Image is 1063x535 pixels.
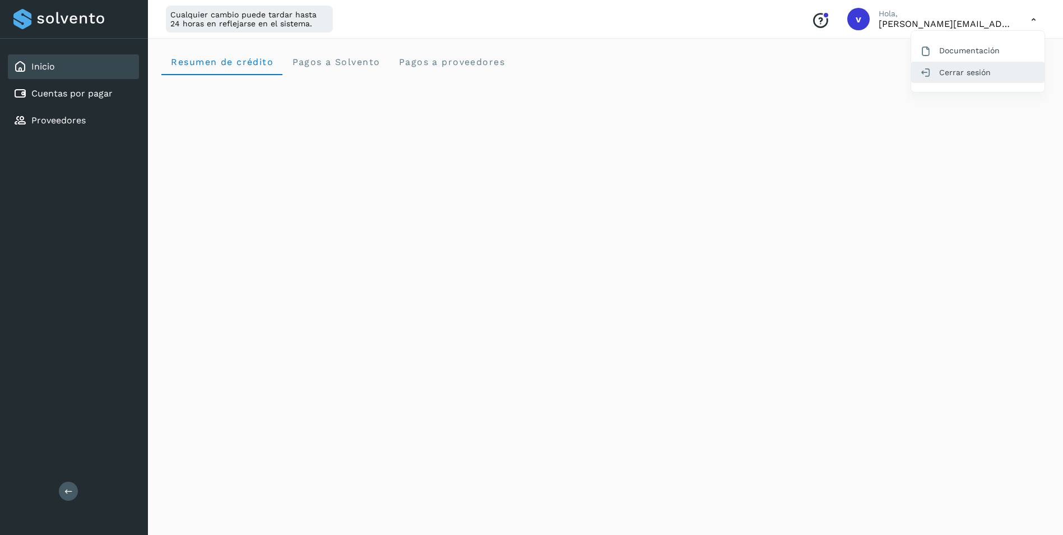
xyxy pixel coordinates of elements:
[31,115,86,126] a: Proveedores
[911,62,1045,83] div: Cerrar sesión
[31,61,55,72] a: Inicio
[8,54,139,79] div: Inicio
[8,81,139,106] div: Cuentas por pagar
[8,108,139,133] div: Proveedores
[911,40,1045,61] div: Documentación
[31,88,113,99] a: Cuentas por pagar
